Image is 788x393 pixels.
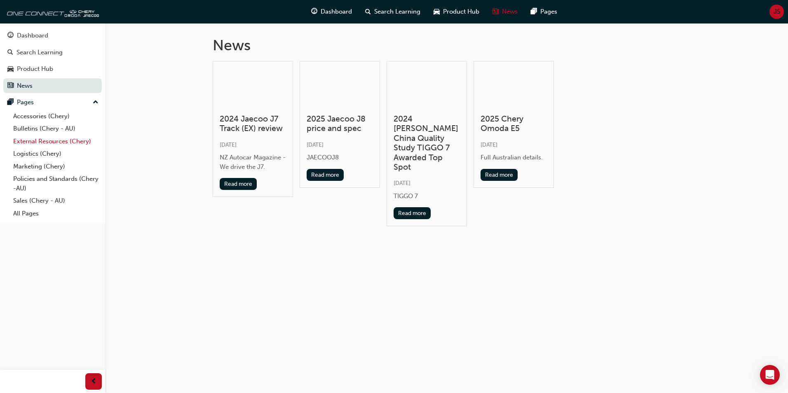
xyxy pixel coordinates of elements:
[774,7,780,16] span: JS
[10,147,102,160] a: Logistics (Chery)
[394,192,460,201] div: TIGGO 7
[10,207,102,220] a: All Pages
[307,169,344,181] button: Read more
[220,153,286,171] div: NZ Autocar Magazine - We drive the J7.
[3,95,102,110] button: Pages
[220,114,286,133] h3: 2024 Jaecoo J7 Track (EX) review
[394,114,460,172] h3: 2024 [PERSON_NAME] China Quality Study TIGGO 7 Awarded Top Spot
[7,32,14,40] span: guage-icon
[10,122,102,135] a: Bulletins (Chery - AU)
[3,26,102,95] button: DashboardSearch LearningProduct HubNews
[3,61,102,77] a: Product Hub
[4,3,99,20] img: oneconnect
[307,141,324,148] span: [DATE]
[10,160,102,173] a: Marketing (Chery)
[394,180,410,187] span: [DATE]
[17,98,34,107] div: Pages
[220,178,257,190] button: Read more
[474,61,554,188] a: 2025 Chery Omoda E5[DATE]Full Australian details.Read more
[17,64,53,74] div: Product Hub
[481,141,497,148] span: [DATE]
[91,377,97,387] span: prev-icon
[307,153,373,162] div: JAECOOJ8
[213,36,681,54] h1: News
[492,7,499,17] span: news-icon
[220,141,237,148] span: [DATE]
[10,135,102,148] a: External Resources (Chery)
[307,114,373,133] h3: 2025 Jaecoo J8 price and spec
[481,114,547,133] h3: 2025 Chery Omoda E5
[486,3,524,20] a: news-iconNews
[311,7,317,17] span: guage-icon
[7,49,13,56] span: search-icon
[374,7,420,16] span: Search Learning
[321,7,352,16] span: Dashboard
[481,153,547,162] div: Full Australian details.
[10,110,102,123] a: Accessories (Chery)
[10,194,102,207] a: Sales (Chery - AU)
[769,5,784,19] button: JS
[524,3,564,20] a: pages-iconPages
[3,78,102,94] a: News
[213,61,293,197] a: 2024 Jaecoo J7 Track (EX) review[DATE]NZ Autocar Magazine - We drive the J7.Read more
[365,7,371,17] span: search-icon
[427,3,486,20] a: car-iconProduct Hub
[540,7,557,16] span: Pages
[443,7,479,16] span: Product Hub
[502,7,518,16] span: News
[93,97,98,108] span: up-icon
[760,365,780,385] div: Open Intercom Messenger
[481,169,518,181] button: Read more
[3,28,102,43] a: Dashboard
[394,207,431,219] button: Read more
[17,31,48,40] div: Dashboard
[16,48,63,57] div: Search Learning
[10,173,102,194] a: Policies and Standards (Chery -AU)
[359,3,427,20] a: search-iconSearch Learning
[387,61,467,227] a: 2024 [PERSON_NAME] China Quality Study TIGGO 7 Awarded Top Spot[DATE]TIGGO 7Read more
[7,82,14,90] span: news-icon
[7,65,14,73] span: car-icon
[305,3,359,20] a: guage-iconDashboard
[531,7,537,17] span: pages-icon
[3,45,102,60] a: Search Learning
[300,61,380,188] a: 2025 Jaecoo J8 price and spec[DATE]JAECOOJ8Read more
[434,7,440,17] span: car-icon
[7,99,14,106] span: pages-icon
